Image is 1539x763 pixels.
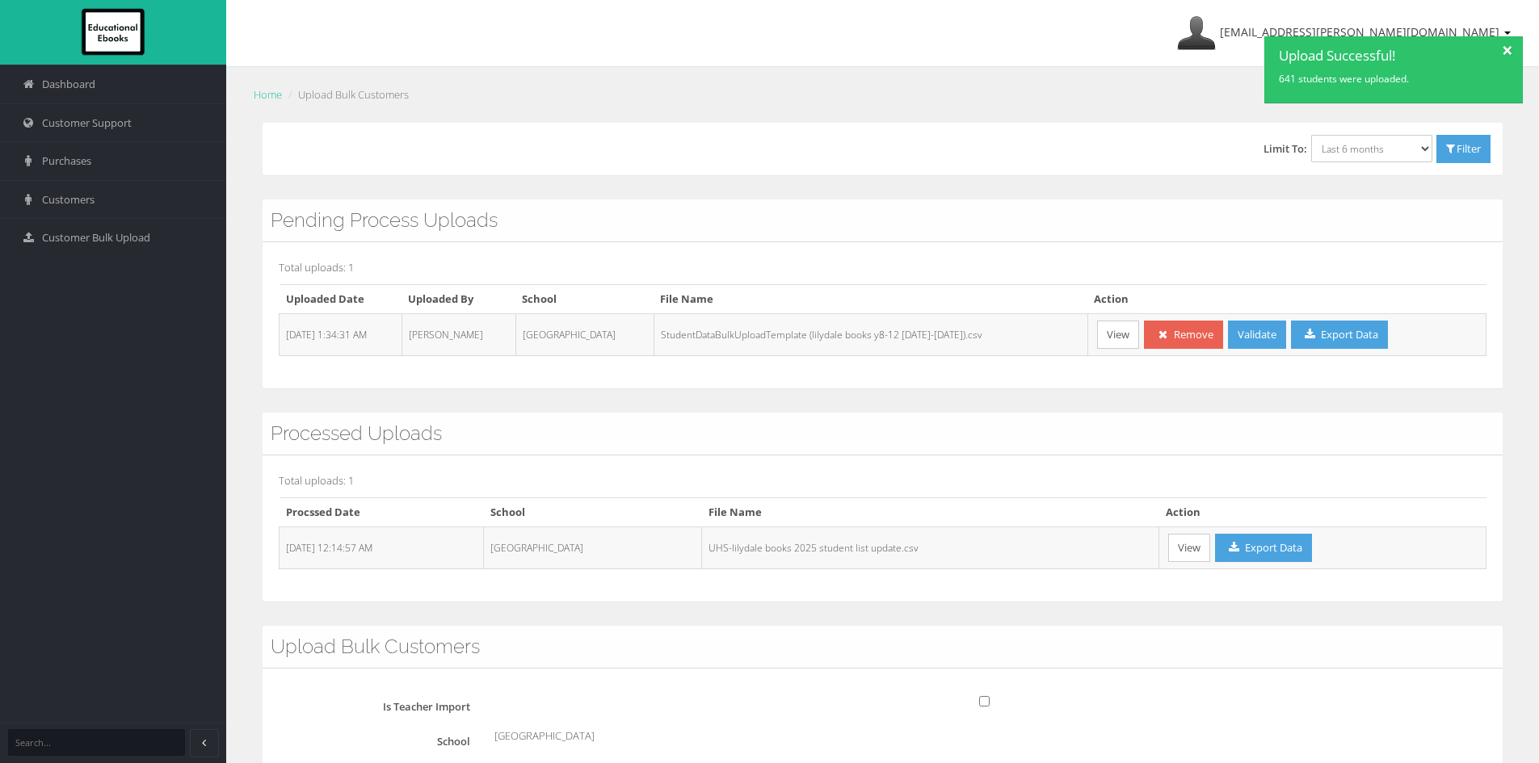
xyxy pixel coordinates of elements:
[1220,24,1499,40] span: [EMAIL_ADDRESS][PERSON_NAME][DOMAIN_NAME]
[8,729,185,756] input: Search...
[1279,71,1494,86] p: 641 students were uploaded.
[280,284,402,313] th: Uploaded Date
[280,313,402,356] td: [DATE] 1:34:31 AM
[484,527,702,569] td: [GEOGRAPHIC_DATA]
[279,258,1486,276] p: Total uploads: 1
[484,498,702,527] th: School
[1144,321,1223,349] a: Remove
[42,115,132,131] span: Customer Support
[1159,498,1486,527] th: Action
[1228,321,1286,349] a: Validate
[1215,534,1312,562] a: Export Data
[271,210,1495,231] h3: Pending Process Uploads
[254,87,282,102] a: Home
[1264,140,1307,157] label: Limit To:
[279,727,482,750] label: School
[42,77,95,92] span: Dashboard
[280,527,484,569] td: [DATE] 12:14:57 AM
[1097,321,1139,349] a: View
[279,693,482,715] label: Is Teacher Import
[284,86,409,103] li: Upload Bulk Customers
[1087,284,1486,313] th: Action
[515,313,654,356] td: [GEOGRAPHIC_DATA]
[1177,14,1216,52] img: Avatar
[271,636,1495,657] h3: Upload Bulk Customers
[515,284,654,313] th: School
[280,498,484,527] th: Procssed Date
[271,423,1495,444] h3: Processed Uploads
[1168,534,1210,562] a: View
[1291,321,1388,349] a: Export Data
[654,284,1087,313] th: File Name
[402,284,515,313] th: Uploaded By
[482,727,1499,744] div: [GEOGRAPHIC_DATA]
[1279,46,1494,71] span: Upload Successful!
[654,313,1087,356] td: StudentDataBulkUploadTemplate (lilydale books y8-12 [DATE]-[DATE]).csv
[702,498,1159,527] th: File Name
[402,313,515,356] td: [PERSON_NAME]
[1436,135,1491,163] a: Filter
[279,472,1486,489] p: Total uploads: 1
[42,192,95,208] span: Customers
[42,153,91,169] span: Purchases
[42,230,150,245] span: Customer Bulk Upload
[702,527,1159,569] td: UHS-lilydale books 2025 student list update.csv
